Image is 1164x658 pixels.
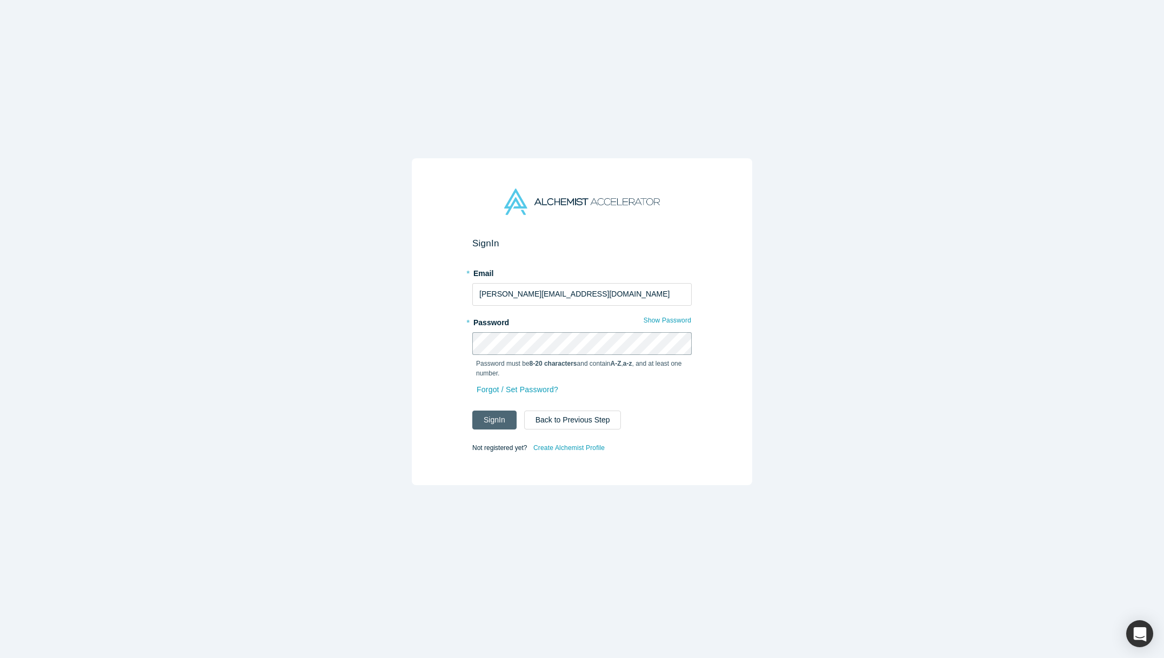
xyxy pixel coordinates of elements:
[472,444,527,451] span: Not registered yet?
[476,380,559,399] a: Forgot / Set Password?
[623,360,632,367] strong: a-z
[472,313,692,328] label: Password
[476,359,688,378] p: Password must be and contain , , and at least one number.
[611,360,621,367] strong: A-Z
[524,411,621,429] button: Back to Previous Step
[472,238,692,249] h2: Sign In
[504,189,660,215] img: Alchemist Accelerator Logo
[533,441,605,455] a: Create Alchemist Profile
[643,313,692,327] button: Show Password
[472,411,517,429] button: SignIn
[472,264,692,279] label: Email
[530,360,577,367] strong: 8-20 characters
